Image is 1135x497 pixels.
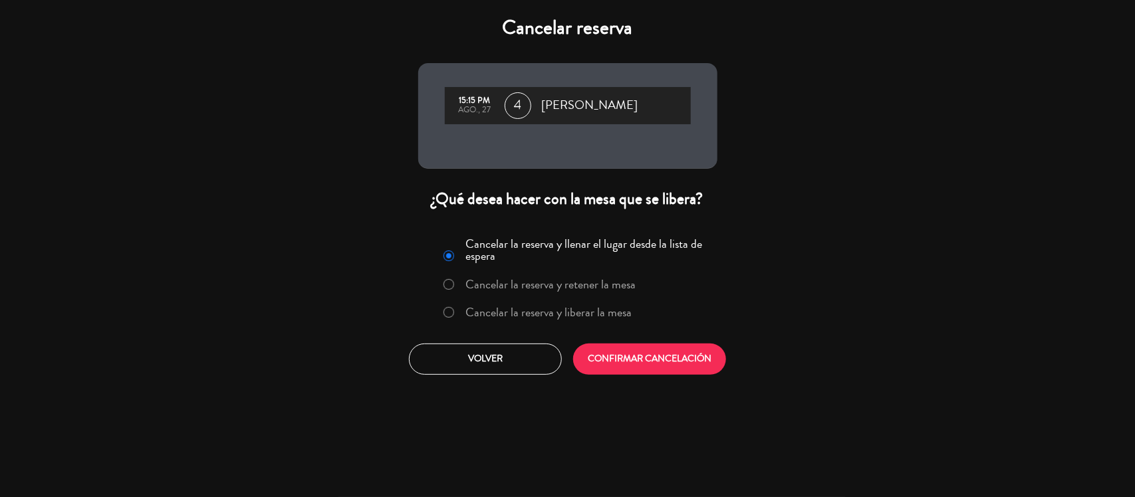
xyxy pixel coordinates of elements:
[573,344,726,375] button: CONFIRMAR CANCELACIÓN
[465,306,632,318] label: Cancelar la reserva y liberar la mesa
[505,92,531,119] span: 4
[409,344,562,375] button: Volver
[418,189,717,209] div: ¿Qué desea hacer con la mesa que se libera?
[542,96,638,116] span: [PERSON_NAME]
[465,238,709,262] label: Cancelar la reserva y llenar el lugar desde la lista de espera
[465,278,636,290] label: Cancelar la reserva y retener la mesa
[418,16,717,40] h4: Cancelar reserva
[451,96,498,106] div: 15:15 PM
[451,106,498,115] div: ago., 27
